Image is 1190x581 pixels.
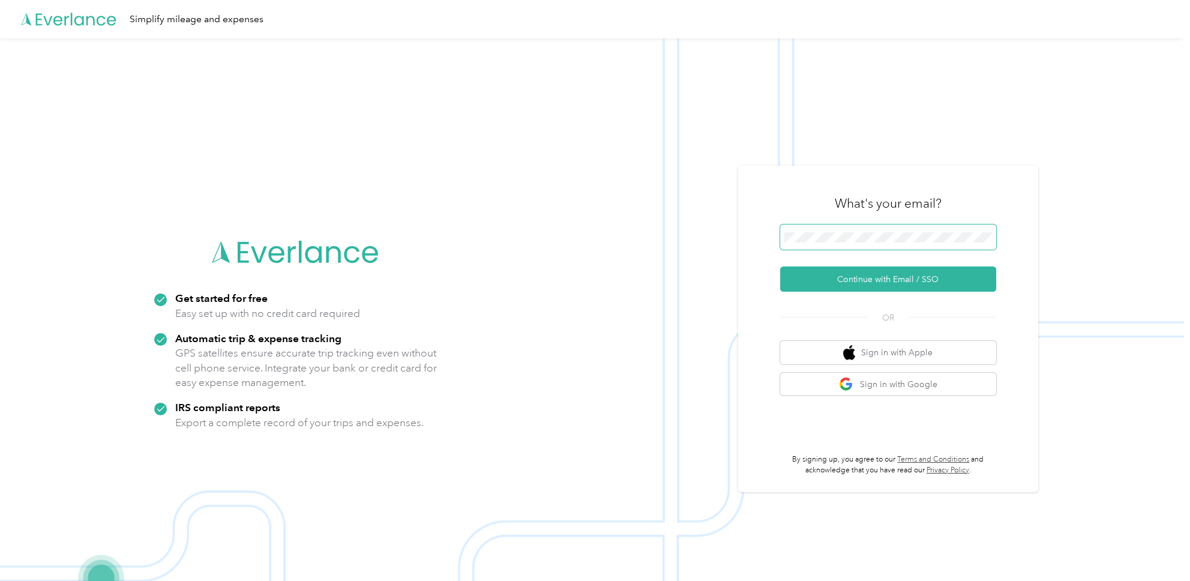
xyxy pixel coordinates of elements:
a: Terms and Conditions [897,455,969,464]
strong: IRS compliant reports [175,401,280,414]
strong: Get started for free [175,292,268,304]
img: apple logo [843,345,855,360]
p: GPS satellites ensure accurate trip tracking even without cell phone service. Integrate your bank... [175,346,437,390]
button: Continue with Email / SSO [780,266,996,292]
h3: What's your email? [835,195,942,212]
p: Export a complete record of your trips and expenses. [175,415,424,430]
a: Privacy Policy [927,466,969,475]
span: OR [867,312,909,324]
img: google logo [839,377,854,392]
p: By signing up, you agree to our and acknowledge that you have read our . [780,454,996,475]
button: apple logoSign in with Apple [780,341,996,364]
button: google logoSign in with Google [780,373,996,396]
div: Simplify mileage and expenses [130,12,263,27]
strong: Automatic trip & expense tracking [175,332,341,345]
p: Easy set up with no credit card required [175,306,360,321]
